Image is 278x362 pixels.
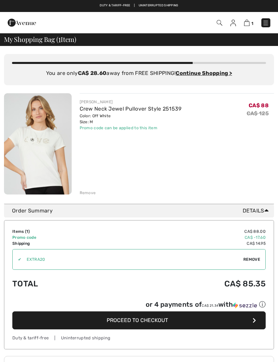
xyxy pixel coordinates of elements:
[80,99,182,105] div: [PERSON_NAME]
[12,228,110,234] td: Items ( )
[233,302,257,308] img: Sezzle
[217,20,222,26] img: Search
[243,256,260,262] span: Remove
[13,256,21,262] div: ✔
[21,249,243,269] input: Promo code
[244,19,253,27] a: 1
[4,93,72,194] img: Crew Neck Jewel Pullover Style 251539
[8,19,36,25] a: 1ère Avenue
[80,113,182,125] div: Color: Off White Size: M
[110,234,266,240] td: CA$ -17.60
[78,70,107,76] strong: CA$ 28.60
[80,106,182,112] a: Crew Neck Jewel Pullover Style 251539
[12,240,110,246] td: Shipping
[58,34,61,43] span: 1
[110,228,266,234] td: CA$ 88.00
[251,21,253,26] span: 1
[12,272,110,295] td: Total
[110,272,266,295] td: CA$ 85.35
[80,190,96,196] div: Remove
[12,311,266,329] button: Proceed to Checkout
[4,36,76,43] span: My Shopping Bag ( Item)
[12,234,110,240] td: Promo code
[110,240,266,246] td: CA$ 14.95
[249,102,269,109] span: CA$ 88
[230,20,236,26] img: My Info
[80,125,182,131] div: Promo code can be applied to this item
[12,207,271,215] div: Order Summary
[243,207,271,215] span: Details
[12,335,266,341] div: Duty & tariff-free | Uninterrupted shipping
[8,16,36,29] img: 1ère Avenue
[247,110,269,117] s: CA$ 125
[146,300,266,309] div: or 4 payments of with
[202,304,218,308] span: CA$ 21.34
[12,69,266,77] div: You are only away from FREE SHIPPING!
[262,20,269,26] img: Menu
[26,229,28,234] span: 1
[244,20,250,26] img: Shopping Bag
[176,70,232,76] a: Continue Shopping >
[107,317,168,323] span: Proceed to Checkout
[12,300,266,311] div: or 4 payments ofCA$ 21.34withSezzle Click to learn more about Sezzle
